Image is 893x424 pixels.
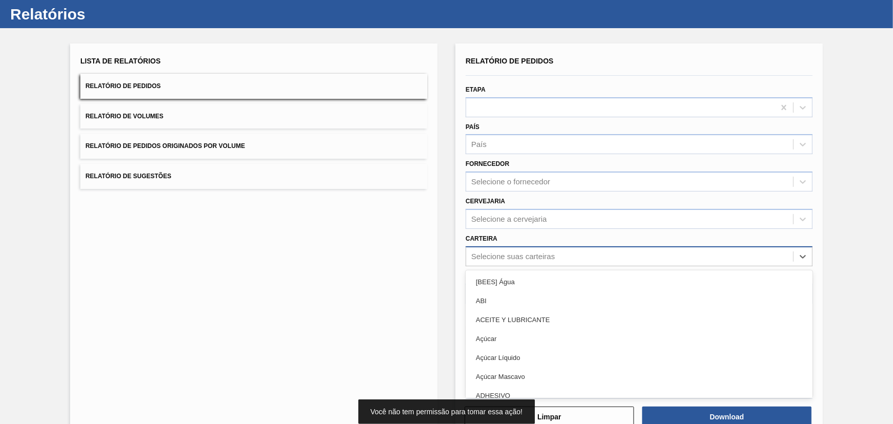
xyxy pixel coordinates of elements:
span: Relatório de Sugestões [85,173,171,180]
span: Você não tem permissão para tomar essa ação! [371,408,522,416]
div: Açúcar Mascavo [466,367,813,386]
span: Lista de Relatórios [80,57,161,65]
button: Relatório de Pedidos Originados por Volume [80,134,427,159]
div: Açúcar Líquido [466,348,813,367]
div: Selecione a cervejaria [471,215,547,223]
div: País [471,140,487,149]
div: ACEITE Y LUBRICANTE [466,310,813,329]
label: Etapa [466,86,486,93]
h1: Relatórios [10,8,192,20]
span: Relatório de Pedidos [466,57,554,65]
span: Relatório de Pedidos Originados por Volume [85,142,245,150]
div: ABI [466,291,813,310]
label: Fornecedor [466,160,509,167]
div: Selecione o fornecedor [471,178,550,186]
span: Relatório de Volumes [85,113,163,120]
label: Cervejaria [466,198,505,205]
div: Açúcar [466,329,813,348]
label: País [466,123,480,131]
span: Relatório de Pedidos [85,82,161,90]
div: Selecione suas carteiras [471,252,555,261]
label: Carteira [466,235,497,242]
div: [BEES] Água [466,272,813,291]
div: ADHESIVO [466,386,813,405]
button: Relatório de Pedidos [80,74,427,99]
button: Relatório de Volumes [80,104,427,129]
button: Relatório de Sugestões [80,164,427,189]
